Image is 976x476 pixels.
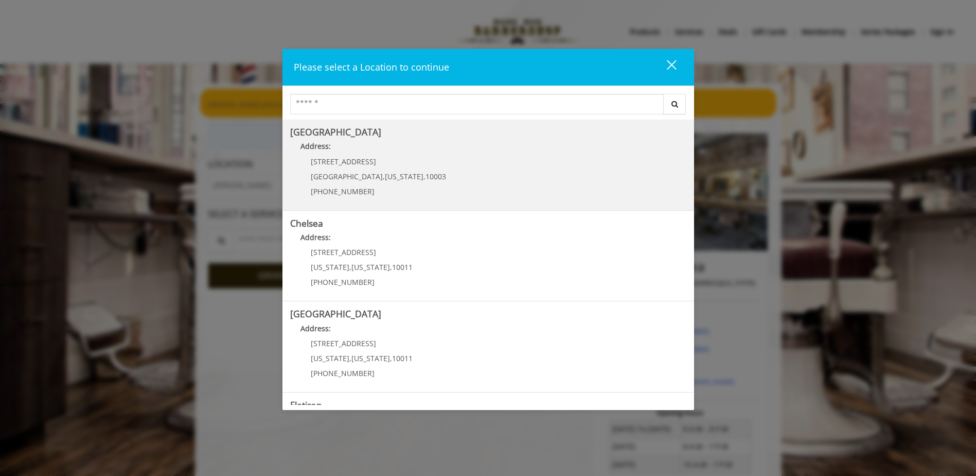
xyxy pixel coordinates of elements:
[311,186,375,196] span: [PHONE_NUMBER]
[311,277,375,287] span: [PHONE_NUMBER]
[300,232,331,242] b: Address:
[423,172,425,181] span: ,
[290,94,686,120] div: Center Select
[669,100,681,108] i: Search button
[385,172,423,181] span: [US_STATE]
[311,338,376,348] span: [STREET_ADDRESS]
[290,126,381,138] b: [GEOGRAPHIC_DATA]
[655,59,676,75] div: close dialog
[290,308,381,320] b: [GEOGRAPHIC_DATA]
[390,353,392,363] span: ,
[349,353,351,363] span: ,
[383,172,385,181] span: ,
[290,399,322,411] b: Flatiron
[311,353,349,363] span: [US_STATE]
[300,141,331,151] b: Address:
[290,94,664,114] input: Search Center
[311,247,376,257] span: [STREET_ADDRESS]
[294,61,449,73] span: Please select a Location to continue
[648,57,683,78] button: close dialog
[311,157,376,166] span: [STREET_ADDRESS]
[390,262,392,272] span: ,
[392,262,413,272] span: 10011
[311,262,349,272] span: [US_STATE]
[351,353,390,363] span: [US_STATE]
[290,217,323,229] b: Chelsea
[392,353,413,363] span: 10011
[300,324,331,333] b: Address:
[311,368,375,378] span: [PHONE_NUMBER]
[351,262,390,272] span: [US_STATE]
[311,172,383,181] span: [GEOGRAPHIC_DATA]
[425,172,446,181] span: 10003
[349,262,351,272] span: ,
